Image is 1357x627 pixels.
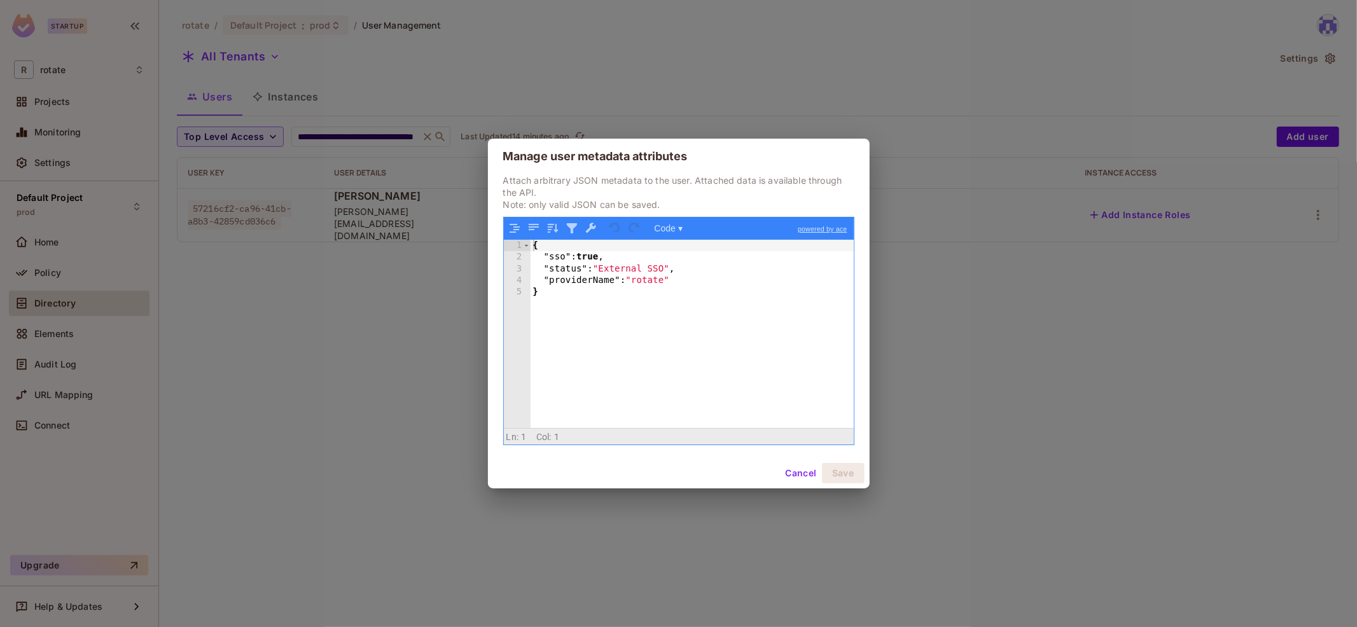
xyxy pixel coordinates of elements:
div: 4 [504,275,531,286]
div: 3 [504,263,531,275]
div: 5 [504,286,531,298]
button: Format JSON data, with proper indentation and line feeds (Ctrl+I) [506,220,523,237]
span: 1 [554,432,559,442]
button: Repair JSON: fix quotes and escape characters, remove comments and JSONP notation, turn JavaScrip... [583,220,599,237]
button: Save [822,463,865,483]
h2: Manage user metadata attributes [488,139,870,174]
button: Filter, sort, or transform contents [564,220,580,237]
span: Ln: [506,432,518,442]
a: powered by ace [791,217,853,240]
button: Sort contents [545,220,561,237]
div: 2 [504,251,531,263]
div: 1 [504,240,531,251]
button: Code ▾ [650,220,687,237]
button: Cancel [780,463,821,483]
p: Attach arbitrary JSON metadata to the user. Attached data is available through the API. Note: onl... [503,174,854,210]
button: Redo (Ctrl+Shift+Z) [626,220,643,237]
button: Compact JSON data, remove all whitespaces (Ctrl+Shift+I) [525,220,542,237]
span: Col: [536,432,552,442]
span: 1 [521,432,526,442]
button: Undo last action (Ctrl+Z) [607,220,623,237]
